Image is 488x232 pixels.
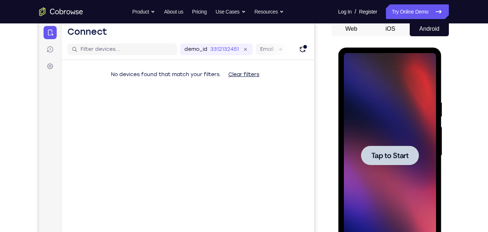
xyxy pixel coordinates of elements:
button: Refresh [258,22,269,34]
a: About us [164,4,183,19]
a: Pricing [192,4,207,19]
a: Try Online Demo [386,4,449,19]
button: Tap to Start [23,98,80,117]
button: Clear filters [183,46,226,60]
span: / [354,7,356,16]
button: Resources [255,4,284,19]
button: Android [410,22,449,36]
button: Product [132,4,155,19]
input: Filter devices... [41,24,134,31]
div: New devices found. [263,23,269,28]
button: iOS [371,22,410,36]
a: Register [359,4,377,19]
label: Email [221,24,234,31]
span: No devices found that match your filters. [72,50,182,56]
a: Go to the home page [39,7,83,16]
label: demo_id [145,24,168,31]
button: Web [332,22,371,36]
a: Log In [338,4,352,19]
button: Use Cases [215,4,245,19]
span: Tap to Start [33,104,70,112]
